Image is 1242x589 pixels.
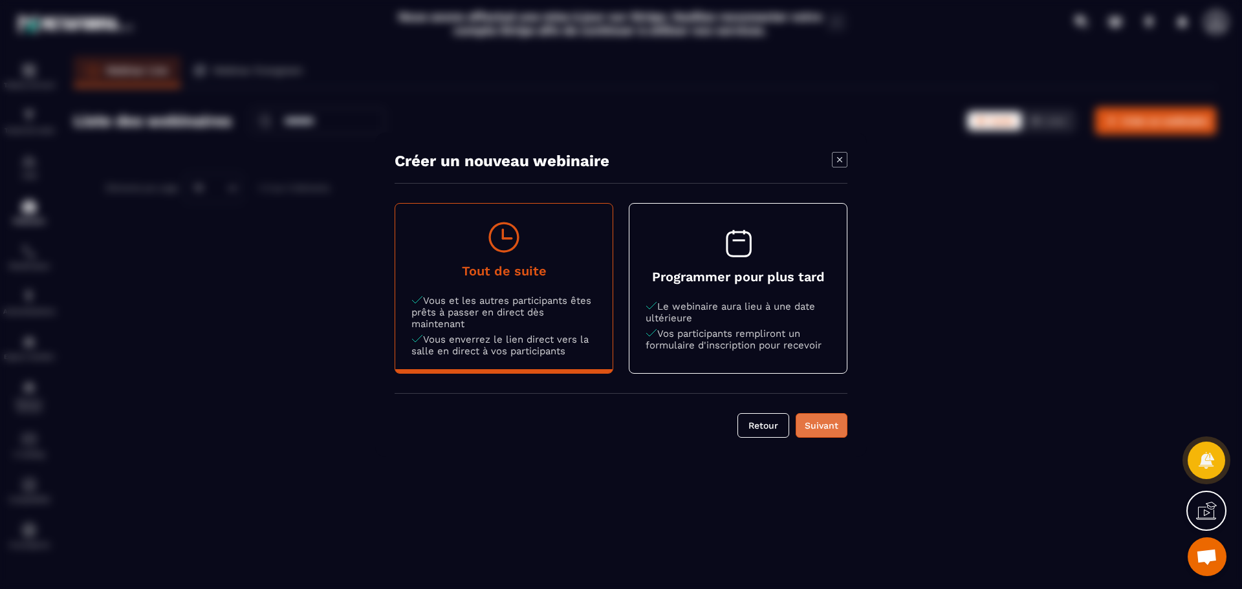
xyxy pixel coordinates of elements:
[646,269,831,284] h4: Programmer pour plus tard
[411,295,596,330] p: Vous et les autres participants êtes prêts à passer en direct dès maintenant
[395,152,609,170] h4: Créer un nouveau webinaire
[737,413,789,438] button: Retour
[395,204,613,373] button: Tout de suiteVous et les autres participants êtes prêts à passer en direct dès maintenantVous env...
[411,263,596,279] h4: Tout de suite
[646,301,831,324] p: Le webinaire aura lieu à une date ultérieure
[411,334,596,357] p: Vous enverrez le lien direct vers la salle en direct à vos participants
[629,209,847,367] button: Programmer pour plus tardLe webinaire aura lieu à une date ultérieureVos participants rempliront ...
[1188,537,1226,576] a: Ouvrir le chat
[804,419,839,432] div: Suivant
[796,413,847,438] button: Suivant
[646,328,831,351] p: Vos participants rempliront un formulaire d'inscription pour recevoir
